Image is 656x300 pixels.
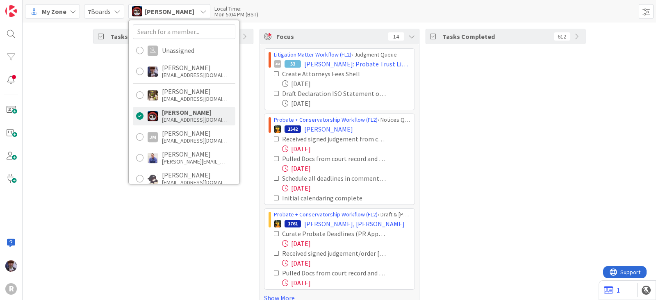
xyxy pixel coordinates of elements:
[162,88,228,95] div: [PERSON_NAME]
[148,174,158,184] img: KN
[282,193,385,203] div: Initial calendaring complete
[276,32,381,41] span: Focus
[162,179,228,186] div: [EMAIL_ADDRESS][DOMAIN_NAME]
[88,7,91,16] b: 7
[282,239,410,248] div: [DATE]
[282,79,410,89] div: [DATE]
[282,183,410,193] div: [DATE]
[274,211,378,218] a: Probate + Conservatorship Workflow (FL2)
[214,11,258,17] div: Mon 5:04 PM (BST)
[162,171,228,179] div: [PERSON_NAME]
[304,124,353,134] span: [PERSON_NAME]
[282,89,386,98] div: Draft Declaration ISO Statement of Attorneys Fees
[162,47,194,54] div: Unassigned
[162,71,228,79] div: [EMAIL_ADDRESS][DOMAIN_NAME]
[162,109,228,116] div: [PERSON_NAME]
[304,219,405,229] span: [PERSON_NAME], [PERSON_NAME]
[17,1,37,11] span: Support
[148,111,158,121] img: JS
[148,90,158,100] img: DG
[162,137,228,144] div: [EMAIL_ADDRESS][DOMAIN_NAME]
[162,95,228,102] div: [EMAIL_ADDRESS][DOMAIN_NAME]
[145,7,194,16] span: [PERSON_NAME]
[133,24,235,39] input: Search for a member...
[162,130,228,137] div: [PERSON_NAME]
[110,32,218,41] span: Tasks Open
[274,116,378,123] a: Probate + Conservatorship Workflow (FL2)
[604,285,620,295] a: 1
[148,66,158,77] img: ML
[162,150,228,158] div: [PERSON_NAME]
[148,132,158,142] div: JM
[282,134,386,144] div: Received signed judgement from court
[282,229,386,239] div: Curate Probate Deadlines (PR Appointed)
[5,283,17,295] div: R
[88,7,111,16] span: Boards
[162,158,228,165] div: [PERSON_NAME][EMAIL_ADDRESS][DOMAIN_NAME]
[282,69,384,79] div: Create Attorneys Fees Shell
[442,32,550,41] span: Tasks Completed
[282,268,386,278] div: Pulled Docs from court record and saved to file
[282,164,410,173] div: [DATE]
[282,98,410,108] div: [DATE]
[285,220,301,227] div: 1761
[282,248,386,258] div: Received signed judgement/order [fill in] from court
[42,7,66,16] span: My Zone
[282,278,410,288] div: [DATE]
[274,125,281,133] img: MR
[285,60,301,68] div: 53
[274,60,281,68] div: JM
[274,51,351,58] a: Litigation Matter Workflow (FL2)
[285,125,301,133] div: 1542
[214,6,258,11] div: Local Time:
[274,116,410,124] div: › Notices Queue
[162,116,228,123] div: [EMAIL_ADDRESS][DOMAIN_NAME]
[162,64,228,71] div: [PERSON_NAME]
[5,5,17,17] img: Visit kanbanzone.com
[148,153,158,163] img: JG
[5,260,17,272] img: ML
[304,59,410,69] span: [PERSON_NAME]: Probate Trust Litigation ([PERSON_NAME] as PR and Trustee Representation)
[282,154,386,164] div: Pulled Docs from court record and saved to file
[554,32,570,41] div: 612
[132,6,142,16] img: JS
[274,50,410,59] div: › Judgment Queue
[282,173,386,183] div: Schedule all deadlines in comment and Deadline Checklist [move to P4 Notice Quene]
[282,144,410,154] div: [DATE]
[274,220,281,227] img: MR
[274,210,410,219] div: › Draft & [PERSON_NAME] Notices & Publication
[388,32,404,41] div: 14
[282,258,410,268] div: [DATE]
